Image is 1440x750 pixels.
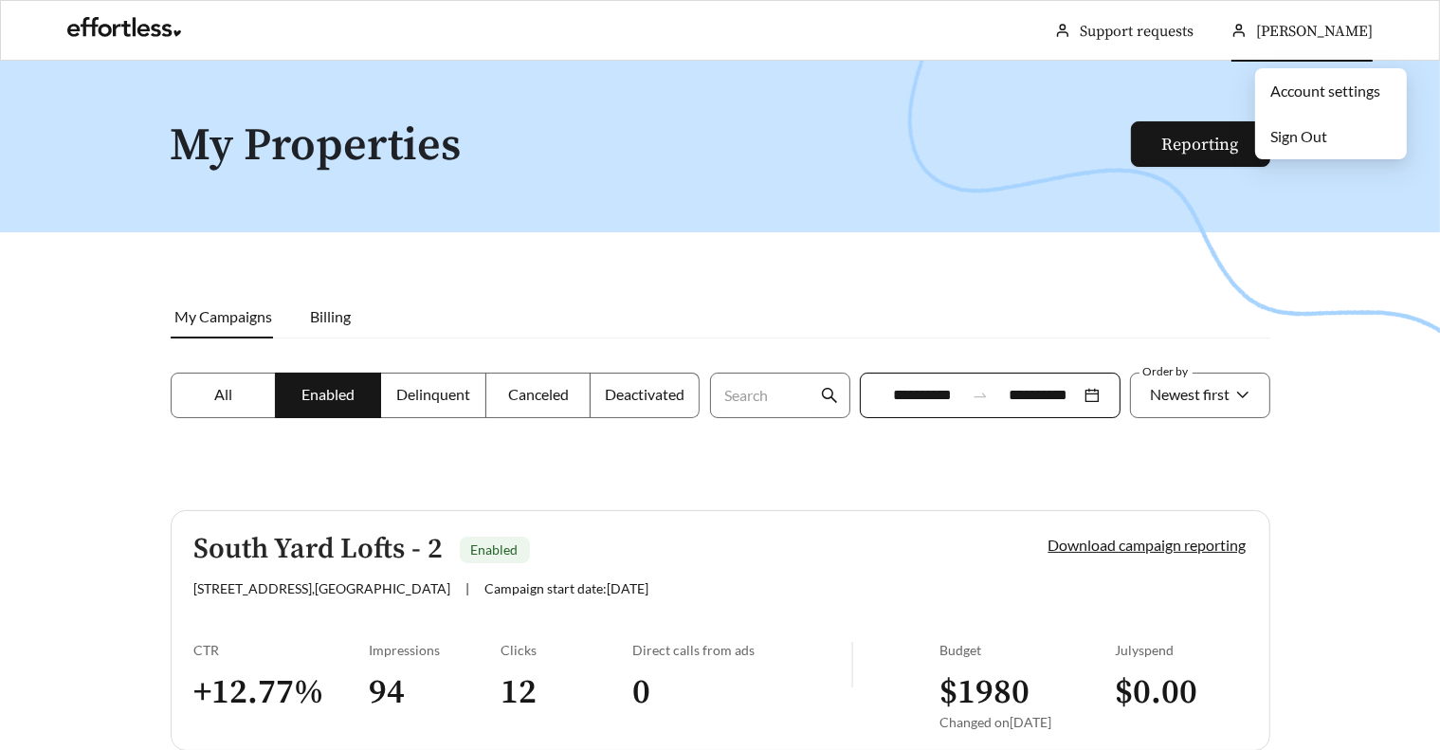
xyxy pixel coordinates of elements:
[632,642,851,658] div: Direct calls from ads
[301,385,355,403] span: Enabled
[1162,134,1239,155] a: Reporting
[972,387,989,404] span: to
[466,580,470,596] span: |
[396,385,470,403] span: Delinquent
[508,385,569,403] span: Canceled
[214,385,232,403] span: All
[171,121,1133,172] h1: My Properties
[939,642,1115,658] div: Budget
[1131,121,1270,167] button: Reporting
[501,671,632,714] h3: 12
[370,642,501,658] div: Impressions
[851,642,853,687] img: line
[1115,642,1247,658] div: July spend
[175,307,273,325] span: My Campaigns
[972,387,989,404] span: swap-right
[194,642,370,658] div: CTR
[194,580,451,596] span: [STREET_ADDRESS] , [GEOGRAPHIC_DATA]
[939,671,1115,714] h3: $ 1980
[471,541,519,558] span: Enabled
[1151,385,1230,403] span: Newest first
[632,671,851,714] h3: 0
[194,671,370,714] h3: + 12.77 %
[1115,671,1247,714] h3: $ 0.00
[1080,22,1194,41] a: Support requests
[194,534,444,565] h5: South Yard Lofts - 2
[939,714,1115,730] div: Changed on [DATE]
[311,307,352,325] span: Billing
[485,580,649,596] span: Campaign start date: [DATE]
[1048,536,1247,554] a: Download campaign reporting
[370,671,501,714] h3: 94
[1256,22,1373,41] span: [PERSON_NAME]
[501,642,632,658] div: Clicks
[821,387,838,404] span: search
[605,385,684,403] span: Deactivated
